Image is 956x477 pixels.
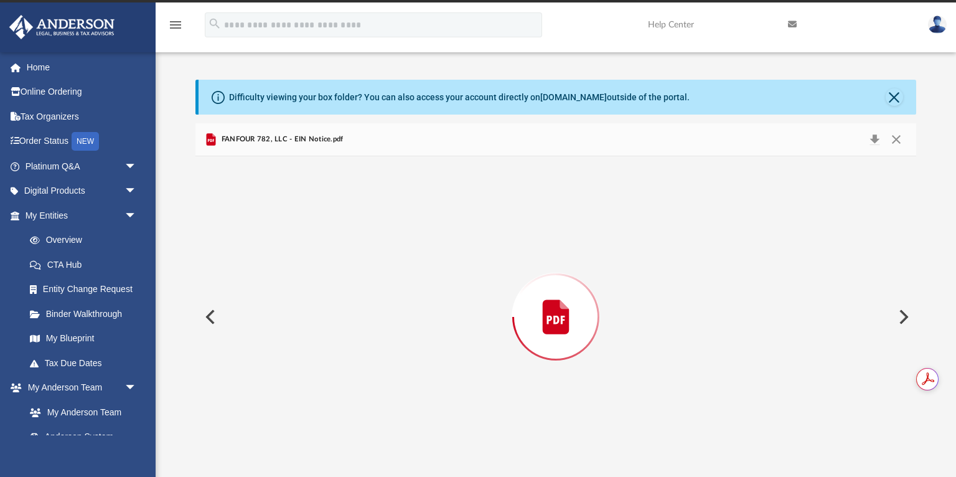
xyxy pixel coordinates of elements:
[124,375,149,401] span: arrow_drop_down
[9,154,156,179] a: Platinum Q&Aarrow_drop_down
[6,15,118,39] img: Anderson Advisors Platinum Portal
[124,179,149,204] span: arrow_drop_down
[9,203,156,228] a: My Entitiesarrow_drop_down
[889,300,916,334] button: Next File
[17,277,156,302] a: Entity Change Request
[9,129,156,154] a: Order StatusNEW
[928,16,947,34] img: User Pic
[17,326,149,351] a: My Blueprint
[886,88,903,106] button: Close
[863,131,886,148] button: Download
[168,17,183,32] i: menu
[17,400,143,425] a: My Anderson Team
[72,132,99,151] div: NEW
[9,55,156,80] a: Home
[208,17,222,31] i: search
[885,131,907,148] button: Close
[168,24,183,32] a: menu
[124,203,149,229] span: arrow_drop_down
[124,154,149,179] span: arrow_drop_down
[195,300,223,334] button: Previous File
[9,375,149,400] a: My Anderson Teamarrow_drop_down
[9,179,156,204] a: Digital Productsarrow_drop_down
[17,301,156,326] a: Binder Walkthrough
[17,425,149,450] a: Anderson System
[540,92,607,102] a: [DOMAIN_NAME]
[218,134,343,145] span: FANFOUR 782, LLC - EIN Notice.pdf
[9,104,156,129] a: Tax Organizers
[17,351,156,375] a: Tax Due Dates
[9,80,156,105] a: Online Ordering
[17,228,156,253] a: Overview
[17,252,156,277] a: CTA Hub
[229,91,690,104] div: Difficulty viewing your box folder? You can also access your account directly on outside of the p...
